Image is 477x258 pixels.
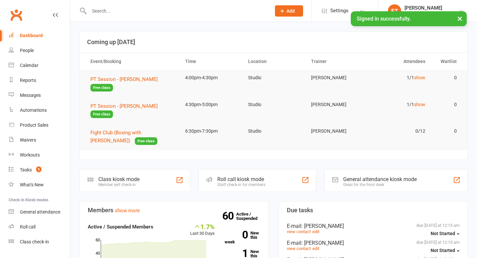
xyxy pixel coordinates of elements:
[312,246,319,251] a: edit
[431,97,463,112] td: 0
[90,84,113,92] span: Free class
[9,133,70,148] a: Waivers
[431,245,459,257] button: Not Started
[115,208,140,214] a: show more
[20,122,48,128] div: Product Sales
[431,123,463,139] td: 0
[431,228,459,240] button: Not Started
[90,76,158,82] span: PT Session - [PERSON_NAME]
[90,103,158,109] span: PT Session - [PERSON_NAME]
[9,118,70,133] a: Product Sales
[287,240,459,246] div: E-mail
[135,137,157,145] span: Free class
[20,224,35,229] div: Roll call
[217,182,265,187] div: Staff check-in for members
[404,11,450,17] div: True Personal Training
[9,88,70,103] a: Messages
[20,209,60,215] div: General attendance
[242,70,305,86] td: Studio
[190,223,215,230] div: 1.7%
[190,223,215,237] div: Last 30 Days
[84,53,179,70] th: Event/Booking
[368,53,431,70] th: Attendees
[9,234,70,249] a: Class kiosk mode
[179,53,242,70] th: Time
[305,123,368,139] td: [PERSON_NAME]
[9,103,70,118] a: Automations
[98,176,139,182] div: Class kiosk mode
[368,123,431,139] td: 0/12
[20,182,44,187] div: What's New
[90,130,141,144] span: Fight Club (Boxing with [PERSON_NAME])
[9,73,70,88] a: Reports
[312,229,319,234] a: edit
[431,231,455,236] span: Not Started
[242,53,305,70] th: Location
[236,207,265,226] a: 60Active / Suspended
[36,166,41,172] span: 5
[8,7,25,23] a: Clubworx
[431,248,455,253] span: Not Started
[20,137,36,143] div: Waivers
[20,48,34,53] div: People
[179,70,242,86] td: 4:00pm-4:30pm
[287,8,295,14] span: Add
[9,148,70,162] a: Workouts
[9,43,70,58] a: People
[90,102,173,118] button: PT Session - [PERSON_NAME]Free class
[87,6,266,16] input: Search...
[9,162,70,177] a: Tasks 5
[225,230,248,240] strong: 0
[388,4,401,18] div: ET
[368,97,431,112] td: 1/1
[330,3,348,18] span: Settings
[222,211,236,221] strong: 60
[9,220,70,234] a: Roll call
[20,93,41,98] div: Messages
[217,176,265,182] div: Roll call kiosk mode
[343,182,417,187] div: Great for the front desk
[20,167,32,172] div: Tasks
[88,207,260,214] h3: Members
[90,75,173,92] button: PT Session - [PERSON_NAME]Free class
[179,97,242,112] td: 4:30pm-5:00pm
[301,240,344,246] span: : [PERSON_NAME]
[20,63,38,68] div: Calendar
[287,246,311,251] a: view contact
[305,97,368,112] td: [PERSON_NAME]
[242,97,305,112] td: Studio
[88,224,153,230] strong: Active / Suspended Members
[305,70,368,86] td: [PERSON_NAME]
[20,239,49,244] div: Class check-in
[287,229,311,234] a: view contact
[225,231,260,244] a: 0New this week
[431,53,463,70] th: Waitlist
[87,39,460,45] h3: Coming up [DATE]
[357,16,411,22] span: Signed in successfully.
[9,205,70,220] a: General attendance kiosk mode
[343,176,417,182] div: General attendance kiosk mode
[287,207,459,214] h3: Due tasks
[431,70,463,86] td: 0
[90,129,173,145] button: Fight Club (Boxing with [PERSON_NAME])Free class
[20,78,36,83] div: Reports
[305,53,368,70] th: Trainer
[179,123,242,139] td: 6:30pm-7:30pm
[301,223,344,229] span: : [PERSON_NAME]
[9,28,70,43] a: Dashboard
[414,102,425,107] a: show
[454,11,466,26] button: ×
[90,110,113,118] span: Free class
[404,5,450,11] div: [PERSON_NAME]
[98,182,139,187] div: Member self check-in
[9,58,70,73] a: Calendar
[368,70,431,86] td: 1/1
[287,223,459,229] div: E-mail
[275,5,303,17] button: Add
[20,152,40,158] div: Workouts
[414,75,425,80] a: show
[9,177,70,192] a: What's New
[20,33,43,38] div: Dashboard
[20,107,47,113] div: Automations
[242,123,305,139] td: Studio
